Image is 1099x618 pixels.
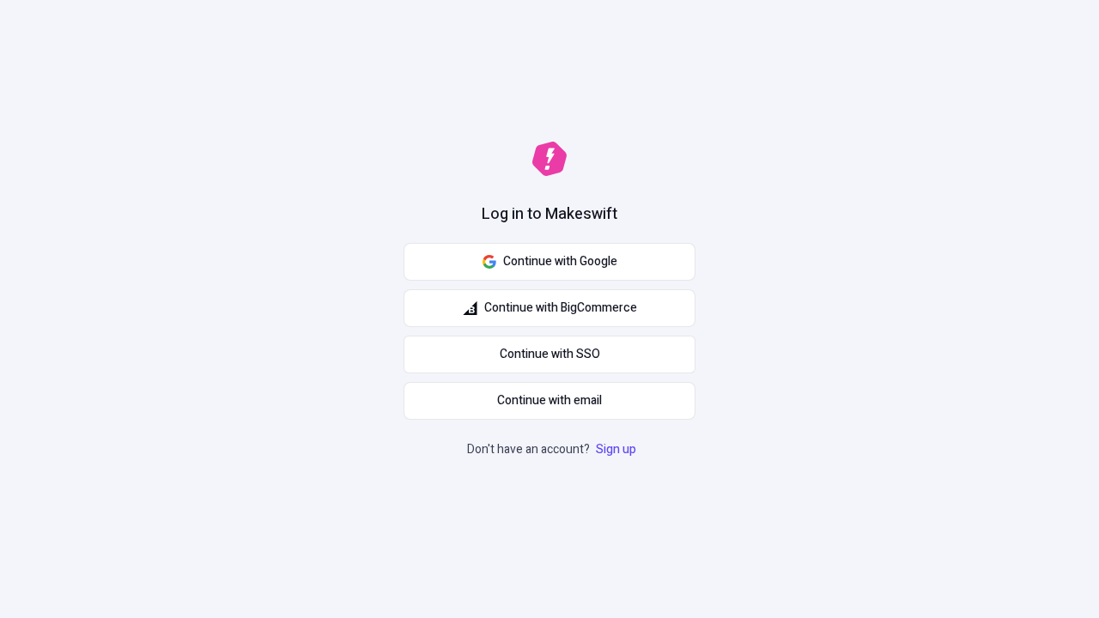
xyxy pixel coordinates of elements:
button: Continue with email [404,382,695,420]
p: Don't have an account? [467,440,640,459]
span: Continue with Google [503,252,617,271]
button: Continue with Google [404,243,695,281]
span: Continue with BigCommerce [484,299,637,318]
h1: Log in to Makeswift [482,203,617,226]
button: Continue with BigCommerce [404,289,695,327]
a: Continue with SSO [404,336,695,373]
a: Sign up [592,440,640,458]
span: Continue with email [497,391,602,410]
